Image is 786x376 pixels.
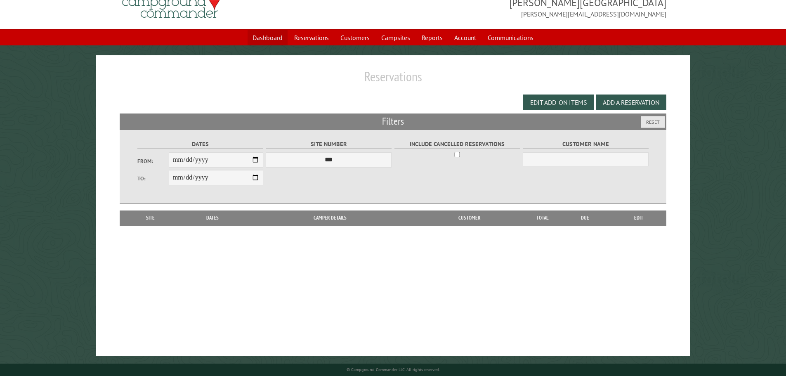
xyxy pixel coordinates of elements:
[596,95,666,110] button: Add a Reservation
[523,95,594,110] button: Edit Add-on Items
[177,210,248,225] th: Dates
[266,140,392,149] label: Site Number
[449,30,481,45] a: Account
[335,30,375,45] a: Customers
[526,210,559,225] th: Total
[641,116,665,128] button: Reset
[120,69,667,91] h1: Reservations
[523,140,649,149] label: Customer Name
[289,30,334,45] a: Reservations
[120,114,667,129] h2: Filters
[137,140,263,149] label: Dates
[376,30,415,45] a: Campsites
[137,157,169,165] label: From:
[417,30,448,45] a: Reports
[137,175,169,182] label: To:
[248,210,412,225] th: Camper Details
[394,140,520,149] label: Include Cancelled Reservations
[483,30,538,45] a: Communications
[412,210,526,225] th: Customer
[347,367,440,372] small: © Campground Commander LLC. All rights reserved.
[559,210,611,225] th: Due
[611,210,667,225] th: Edit
[248,30,288,45] a: Dashboard
[124,210,177,225] th: Site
